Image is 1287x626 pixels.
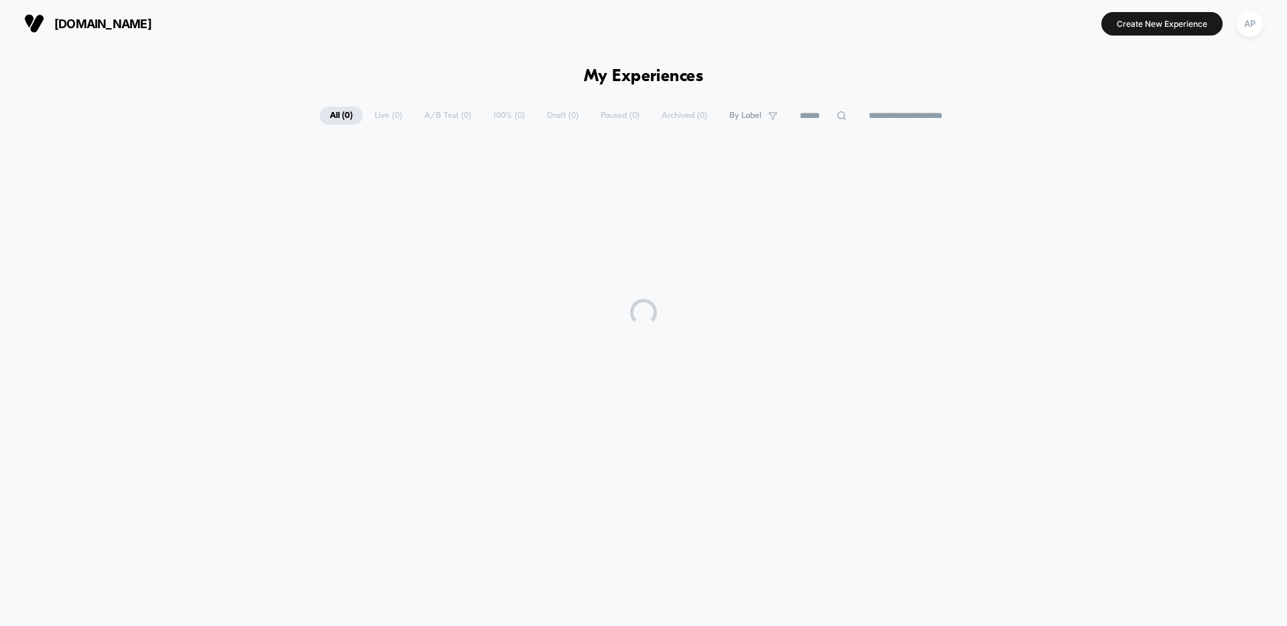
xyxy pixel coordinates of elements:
button: AP [1233,10,1267,38]
img: Visually logo [24,13,44,34]
h1: My Experiences [584,67,704,86]
span: By Label [729,111,761,121]
button: [DOMAIN_NAME] [20,13,156,34]
span: [DOMAIN_NAME] [54,17,151,31]
button: Create New Experience [1101,12,1223,36]
div: AP [1237,11,1263,37]
span: All ( 0 ) [320,107,363,125]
